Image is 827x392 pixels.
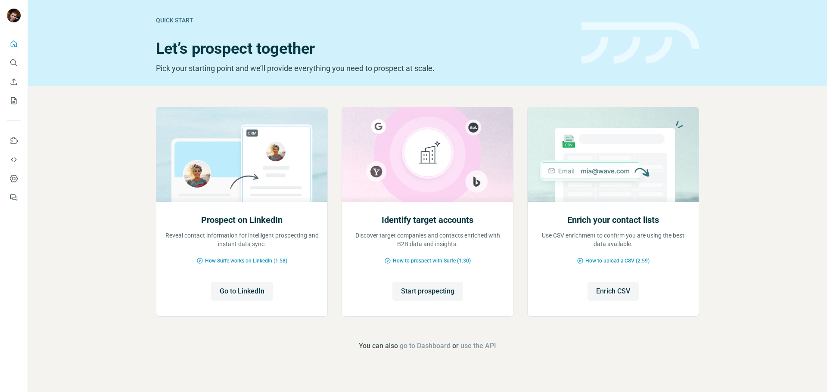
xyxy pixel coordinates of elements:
[567,214,659,226] h2: Enrich your contact lists
[392,282,463,301] button: Start prospecting
[7,9,21,22] img: Avatar
[201,214,283,226] h2: Prospect on LinkedIn
[211,282,273,301] button: Go to LinkedIn
[7,190,21,205] button: Feedback
[156,16,571,25] div: Quick start
[351,231,504,248] p: Discover target companies and contacts enriched with B2B data and insights.
[156,62,571,74] p: Pick your starting point and we’ll provide everything you need to prospect at scale.
[342,107,513,202] img: Identify target accounts
[156,40,571,57] h1: Let’s prospect together
[359,341,398,351] span: You can also
[220,286,264,296] span: Go to LinkedIn
[7,171,21,186] button: Dashboard
[7,74,21,90] button: Enrich CSV
[7,36,21,52] button: Quick start
[596,286,630,296] span: Enrich CSV
[393,257,471,265] span: How to prospect with Surfe (1:30)
[581,22,699,64] img: banner
[400,341,451,351] button: go to Dashboard
[452,341,459,351] span: or
[460,341,496,351] button: use the API
[7,55,21,71] button: Search
[382,214,473,226] h2: Identify target accounts
[536,231,690,248] p: Use CSV enrichment to confirm you are using the best data available.
[7,152,21,167] button: Use Surfe API
[527,107,699,202] img: Enrich your contact lists
[585,257,650,265] span: How to upload a CSV (2:59)
[205,257,287,265] span: How Surfe works on LinkedIn (1:58)
[588,282,639,301] button: Enrich CSV
[7,93,21,108] button: My lists
[156,107,328,202] img: Prospect on LinkedIn
[165,231,319,248] p: Reveal contact information for intelligent prospecting and instant data sync.
[401,286,454,296] span: Start prospecting
[7,133,21,148] button: Use Surfe on LinkedIn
